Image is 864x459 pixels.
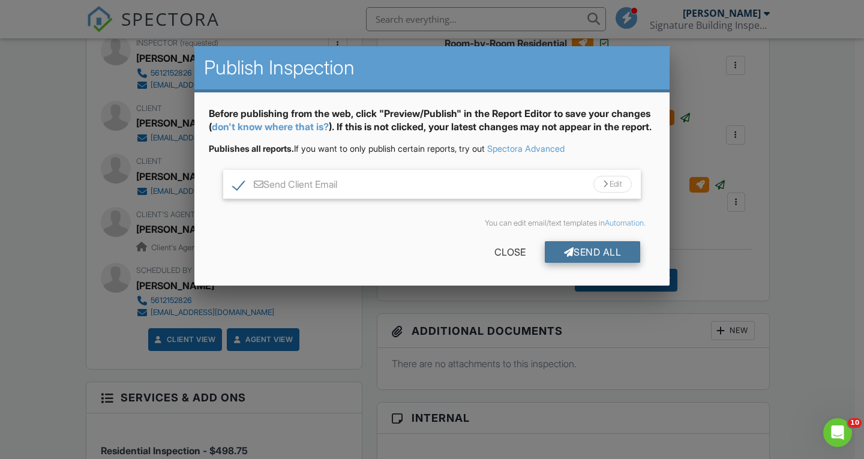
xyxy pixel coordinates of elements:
[204,56,660,80] h2: Publish Inspection
[209,143,294,154] strong: Publishes all reports.
[209,107,655,143] div: Before publishing from the web, click "Preview/Publish" in the Report Editor to save your changes...
[475,241,545,263] div: Close
[545,241,641,263] div: Send All
[593,176,632,193] div: Edit
[823,418,852,447] iframe: Intercom live chat
[487,143,565,154] a: Spectora Advanced
[233,179,337,194] label: Send Client Email
[605,218,644,227] a: Automation
[218,218,646,228] div: You can edit email/text templates in .
[212,121,329,133] a: don't know where that is?
[848,418,862,428] span: 10
[209,143,485,154] span: If you want to only publish certain reports, try out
